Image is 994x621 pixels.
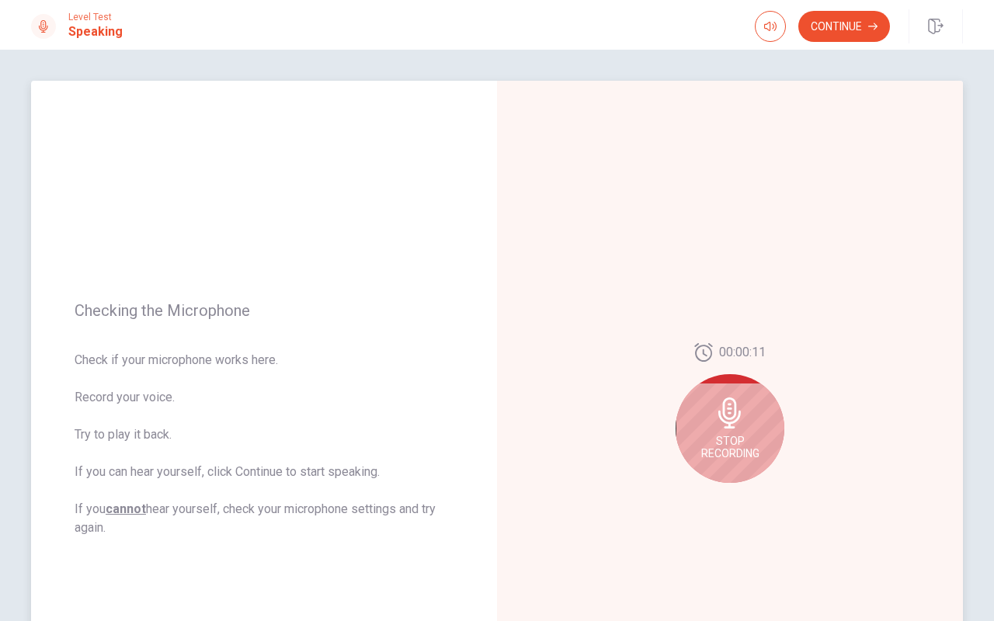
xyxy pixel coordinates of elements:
[68,23,123,41] h1: Speaking
[75,301,454,320] span: Checking the Microphone
[75,351,454,537] span: Check if your microphone works here. Record your voice. Try to play it back. If you can hear your...
[798,11,890,42] button: Continue
[68,12,123,23] span: Level Test
[701,435,759,460] span: Stop Recording
[106,501,146,516] u: cannot
[676,374,784,483] div: Stop Recording
[719,343,766,362] span: 00:00:11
